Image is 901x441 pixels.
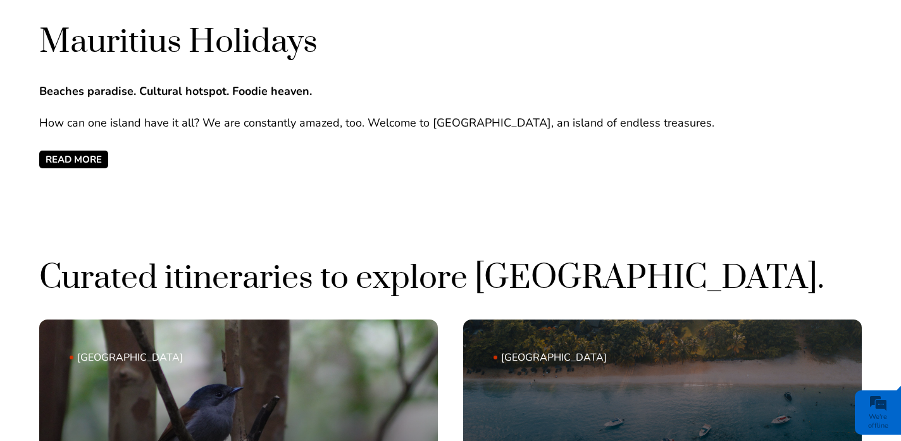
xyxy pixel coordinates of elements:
span: READ MORE [39,151,108,168]
div: We're offline [858,413,898,430]
strong: Beaches paradise. Cultural hotspot. Foodie heaven. [39,84,312,99]
span: [GEOGRAPHIC_DATA] [494,351,781,364]
h2: Curated itineraries to explore [GEOGRAPHIC_DATA]. [39,257,862,299]
h1: Mauritius Holidays [39,21,862,63]
span: [GEOGRAPHIC_DATA] [70,351,357,364]
p: How can one island have it all? We are constantly amazed, too. Welcome to [GEOGRAPHIC_DATA], an i... [39,115,862,131]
